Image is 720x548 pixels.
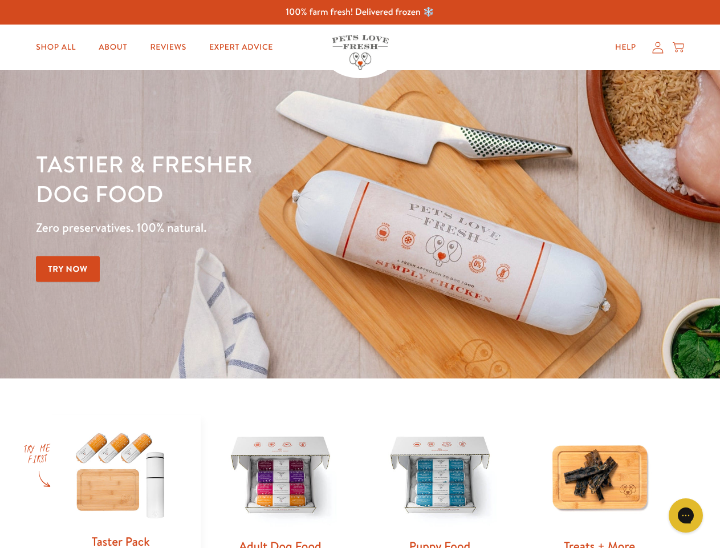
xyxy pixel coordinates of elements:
[36,217,468,238] p: Zero preservatives. 100% natural.
[90,36,136,59] a: About
[663,494,709,537] iframe: Gorgias live chat messenger
[27,36,85,59] a: Shop All
[36,256,100,282] a: Try Now
[141,36,195,59] a: Reviews
[36,149,468,208] h1: Tastier & fresher dog food
[200,36,282,59] a: Expert Advice
[332,35,389,70] img: Pets Love Fresh
[606,36,645,59] a: Help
